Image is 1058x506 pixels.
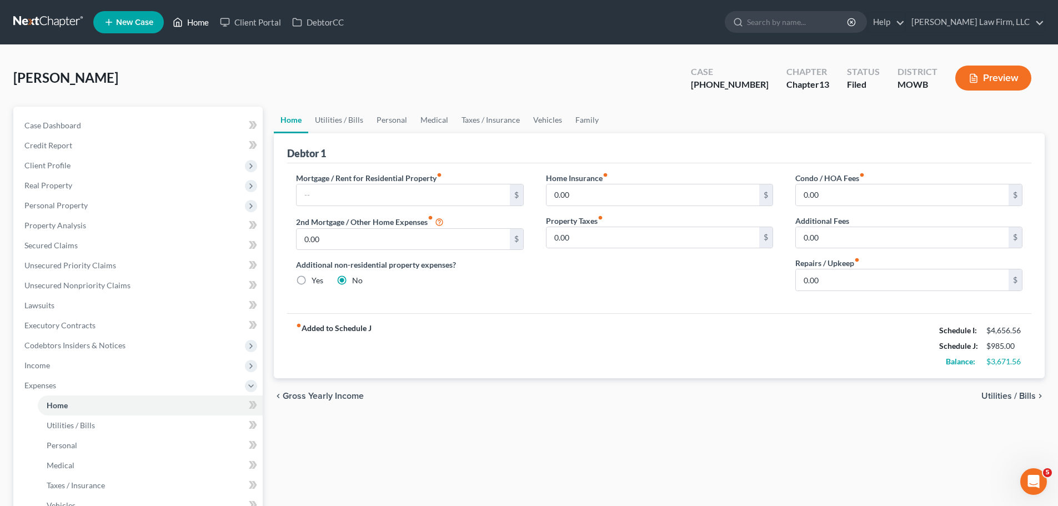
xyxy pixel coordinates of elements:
span: Case Dashboard [24,121,81,130]
input: -- [796,227,1009,248]
input: -- [796,184,1009,206]
a: Home [274,107,308,133]
span: Client Profile [24,161,71,170]
span: Executory Contracts [24,320,96,330]
div: $ [1009,184,1022,206]
div: Chapter [786,78,829,91]
i: fiber_manual_record [437,172,442,178]
div: [PHONE_NUMBER] [691,78,769,91]
a: DebtorCC [287,12,349,32]
span: Utilities / Bills [981,392,1036,400]
a: [PERSON_NAME] Law Firm, LLC [906,12,1044,32]
div: $ [1009,269,1022,290]
button: Utilities / Bills chevron_right [981,392,1045,400]
div: $4,656.56 [986,325,1022,336]
div: Case [691,66,769,78]
i: fiber_manual_record [296,323,302,328]
label: Yes [312,275,323,286]
div: $ [759,227,773,248]
a: Executory Contracts [16,315,263,335]
div: MOWB [897,78,937,91]
a: Case Dashboard [16,116,263,136]
span: 5 [1043,468,1052,477]
strong: Schedule J: [939,341,978,350]
div: $985.00 [986,340,1022,352]
i: chevron_right [1036,392,1045,400]
div: Status [847,66,880,78]
label: 2nd Mortgage / Other Home Expenses [296,215,444,228]
a: Vehicles [527,107,569,133]
a: Lawsuits [16,295,263,315]
a: Unsecured Nonpriority Claims [16,275,263,295]
a: Taxes / Insurance [455,107,527,133]
input: -- [297,229,509,250]
span: Lawsuits [24,300,54,310]
div: Filed [847,78,880,91]
a: Home [167,12,214,32]
span: Codebtors Insiders & Notices [24,340,126,350]
span: Personal [47,440,77,450]
strong: Added to Schedule J [296,323,372,369]
span: Property Analysis [24,221,86,230]
label: Condo / HOA Fees [795,172,865,184]
span: Utilities / Bills [47,420,95,430]
span: New Case [116,18,153,27]
input: Search by name... [747,12,849,32]
a: Unsecured Priority Claims [16,255,263,275]
a: Medical [38,455,263,475]
span: 13 [819,79,829,89]
span: Medical [47,460,74,470]
input: -- [546,184,759,206]
i: chevron_left [274,392,283,400]
i: fiber_manual_record [854,257,860,263]
i: fiber_manual_record [603,172,608,178]
a: Help [868,12,905,32]
div: Debtor 1 [287,147,326,160]
span: Unsecured Priority Claims [24,260,116,270]
label: No [352,275,363,286]
span: Unsecured Nonpriority Claims [24,280,131,290]
div: Chapter [786,66,829,78]
label: Repairs / Upkeep [795,257,860,269]
a: Personal [38,435,263,455]
label: Property Taxes [546,215,603,227]
iframe: Intercom live chat [1020,468,1047,495]
a: Utilities / Bills [308,107,370,133]
span: Income [24,360,50,370]
a: Medical [414,107,455,133]
div: $3,671.56 [986,356,1022,367]
span: Secured Claims [24,241,78,250]
label: Additional Fees [795,215,849,227]
a: Property Analysis [16,216,263,236]
a: Family [569,107,605,133]
span: Expenses [24,380,56,390]
a: Client Portal [214,12,287,32]
input: -- [297,184,509,206]
i: fiber_manual_record [859,172,865,178]
button: chevron_left Gross Yearly Income [274,392,364,400]
span: Home [47,400,68,410]
div: $ [510,229,523,250]
i: fiber_manual_record [428,215,433,221]
span: Taxes / Insurance [47,480,105,490]
a: Taxes / Insurance [38,475,263,495]
a: Utilities / Bills [38,415,263,435]
input: -- [796,269,1009,290]
span: Credit Report [24,141,72,150]
span: Personal Property [24,201,88,210]
strong: Schedule I: [939,325,977,335]
button: Preview [955,66,1031,91]
div: $ [510,184,523,206]
div: $ [759,184,773,206]
span: Real Property [24,181,72,190]
i: fiber_manual_record [598,215,603,221]
a: Secured Claims [16,236,263,255]
a: Personal [370,107,414,133]
label: Home Insurance [546,172,608,184]
a: Credit Report [16,136,263,156]
a: Home [38,395,263,415]
div: District [897,66,937,78]
span: [PERSON_NAME] [13,69,118,86]
strong: Balance: [946,357,975,366]
span: Gross Yearly Income [283,392,364,400]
